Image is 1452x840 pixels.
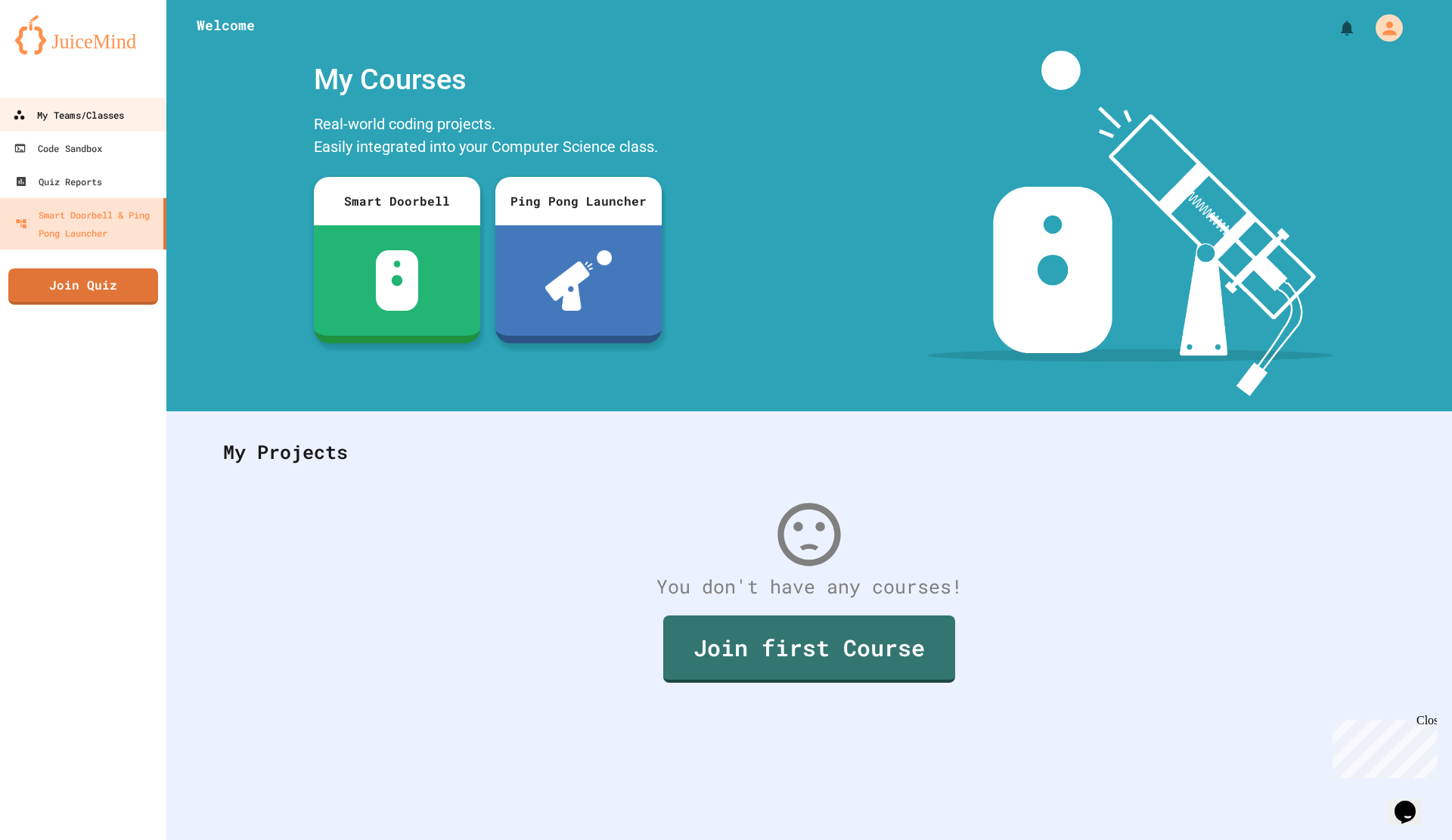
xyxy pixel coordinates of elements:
[545,250,613,311] img: ppl-with-ball.png
[1388,780,1437,825] iframe: chat widget
[208,572,1410,601] div: You don't have any courses!
[8,268,158,305] a: Join Quiz
[928,51,1333,396] img: banner-image-my-projects.png
[314,177,480,225] div: Smart Doorbell
[1326,714,1437,778] iframe: chat widget
[663,615,955,683] a: Join first Course
[15,15,151,54] img: logo-orange.svg
[208,423,1410,482] div: My Projects
[495,177,662,225] div: Ping Pong Launcher
[15,172,102,191] div: Quiz Reports
[1310,15,1360,41] div: My Notifications
[376,250,419,311] img: sdb-white.svg
[306,109,669,166] div: Real-world coding projects. Easily integrated into your Computer Science class.
[15,206,157,242] div: Smart Doorbell & Ping Pong Launcher
[14,139,102,157] div: Code Sandbox
[1360,11,1407,45] div: My Account
[6,6,104,96] div: Chat with us now!Close
[13,106,124,125] div: My Teams/Classes
[306,51,669,109] div: My Courses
